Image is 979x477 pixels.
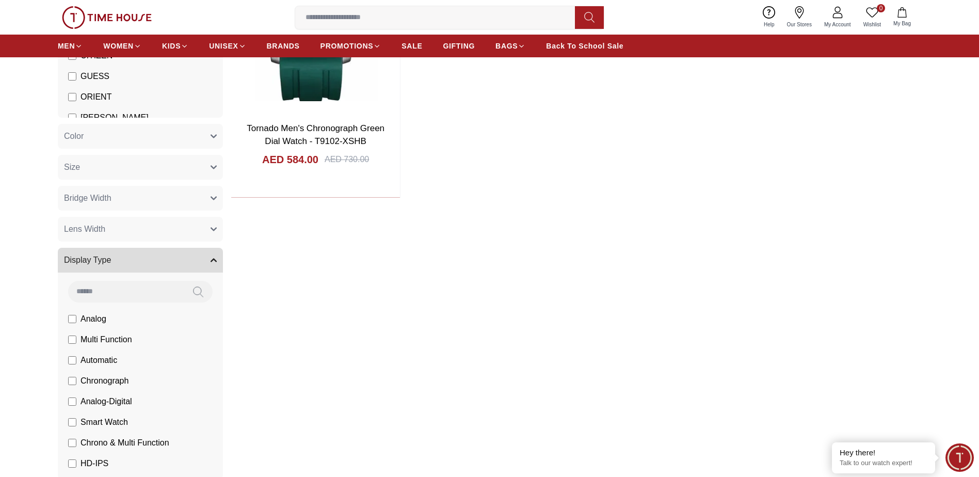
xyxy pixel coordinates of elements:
span: GIFTING [443,41,475,51]
button: Lens Width [58,217,223,242]
span: GUESS [81,70,109,83]
input: ORIENT [68,93,76,101]
a: BRANDS [267,37,300,55]
span: Our Stores [783,21,816,28]
input: Automatic [68,356,76,364]
a: KIDS [162,37,188,55]
span: WOMEN [103,41,134,51]
span: HD-IPS [81,457,108,470]
span: Back To School Sale [546,41,623,51]
span: PROMOTIONS [320,41,374,51]
button: Color [58,124,223,149]
span: KIDS [162,41,181,51]
a: Our Stores [781,4,818,30]
span: Bridge Width [64,192,111,204]
div: Chat Widget [945,443,974,472]
span: BAGS [495,41,518,51]
span: Wishlist [859,21,885,28]
span: SALE [402,41,422,51]
span: Lens Width [64,223,105,235]
span: Chronograph [81,375,129,387]
a: BAGS [495,37,525,55]
a: Back To School Sale [546,37,623,55]
a: GIFTING [443,37,475,55]
span: My Account [820,21,855,28]
input: HD-IPS [68,459,76,468]
input: Smart Watch [68,418,76,426]
span: Analog-Digital [81,395,132,408]
div: Hey there! [840,448,927,458]
span: MEN [58,41,75,51]
input: Analog-Digital [68,397,76,406]
span: Automatic [81,354,117,367]
button: Bridge Width [58,186,223,211]
span: UNISEX [209,41,238,51]
h4: AED 584.00 [262,152,318,167]
p: Talk to our watch expert! [840,459,927,468]
button: My Bag [887,5,917,29]
span: Color [64,130,84,142]
span: 0 [877,4,885,12]
span: Display Type [64,254,111,266]
span: Smart Watch [81,416,128,428]
input: [PERSON_NAME] [68,114,76,122]
input: Chronograph [68,377,76,385]
span: Size [64,161,80,173]
a: SALE [402,37,422,55]
span: ORIENT [81,91,111,103]
span: Analog [81,313,106,325]
button: Display Type [58,248,223,273]
span: Help [760,21,779,28]
img: ... [62,6,152,29]
input: Chrono & Multi Function [68,439,76,447]
span: My Bag [889,20,915,27]
span: BRANDS [267,41,300,51]
span: Multi Function [81,333,132,346]
a: 0Wishlist [857,4,887,30]
input: Analog [68,315,76,323]
a: MEN [58,37,83,55]
a: UNISEX [209,37,246,55]
span: Chrono & Multi Function [81,437,169,449]
input: Multi Function [68,336,76,344]
a: Tornado Men's Chronograph Green Dial Watch - T9102-XSHB [247,123,384,147]
a: PROMOTIONS [320,37,381,55]
button: Size [58,155,223,180]
div: AED 730.00 [325,153,369,166]
span: [PERSON_NAME] [81,112,149,124]
a: WOMEN [103,37,141,55]
a: Help [758,4,781,30]
input: GUESS [68,72,76,81]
